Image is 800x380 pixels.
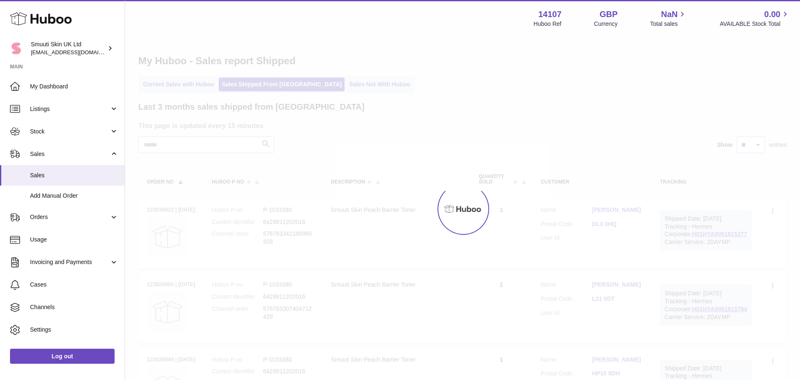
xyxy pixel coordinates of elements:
[10,42,22,55] img: internalAdmin-14107@internal.huboo.com
[30,171,118,179] span: Sales
[30,83,118,91] span: My Dashboard
[30,150,110,158] span: Sales
[30,326,118,334] span: Settings
[30,105,110,113] span: Listings
[31,49,122,55] span: [EMAIL_ADDRESS][DOMAIN_NAME]
[764,9,780,20] span: 0.00
[600,9,617,20] strong: GBP
[534,20,562,28] div: Huboo Ref
[720,9,790,28] a: 0.00 AVAILABLE Stock Total
[30,213,110,221] span: Orders
[30,258,110,266] span: Invoicing and Payments
[30,192,118,200] span: Add Manual Order
[720,20,790,28] span: AVAILABLE Stock Total
[538,9,562,20] strong: 14107
[30,236,118,244] span: Usage
[30,303,118,311] span: Channels
[10,349,115,364] a: Log out
[650,9,687,28] a: NaN Total sales
[650,20,687,28] span: Total sales
[31,40,106,56] div: Smuuti Skin UK Ltd
[594,20,618,28] div: Currency
[30,128,110,136] span: Stock
[661,9,677,20] span: NaN
[30,281,118,289] span: Cases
